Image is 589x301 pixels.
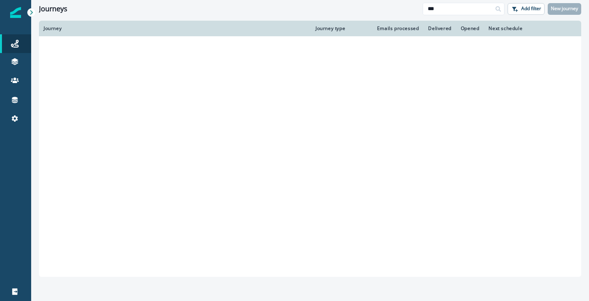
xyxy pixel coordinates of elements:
[461,25,480,32] div: Opened
[548,3,581,15] button: New journey
[551,6,578,11] p: New journey
[508,3,545,15] button: Add filter
[374,25,419,32] div: Emails processed
[428,25,451,32] div: Delivered
[39,5,67,13] h1: Journeys
[10,7,21,18] img: Inflection
[488,25,557,32] div: Next schedule
[44,25,306,32] div: Journey
[316,25,365,32] div: Journey type
[521,6,541,11] p: Add filter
